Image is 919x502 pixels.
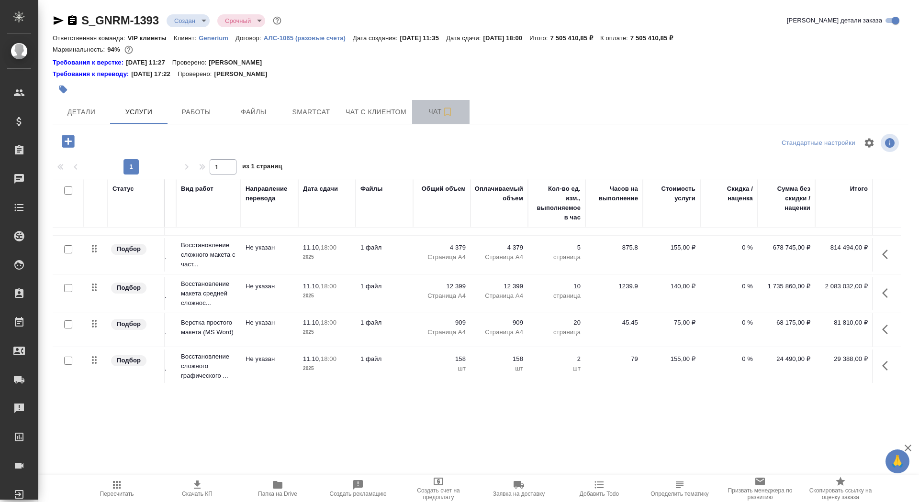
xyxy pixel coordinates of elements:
[475,327,523,337] p: Страница А4
[173,106,219,118] span: Работы
[876,318,899,341] button: Показать кнопки
[820,243,868,252] p: 814 494,00 ₽
[418,291,466,301] p: Страница А4
[533,252,581,262] p: страница
[475,318,523,327] p: 909
[483,34,530,42] p: [DATE] 18:00
[787,16,882,25] span: [PERSON_NAME] детали заказа
[321,283,336,290] p: 18:00
[762,243,810,252] p: 678 745,00 ₽
[418,364,466,373] p: шт
[117,283,141,293] p: Подбор
[648,184,695,203] div: Стоимость услуги
[360,318,408,327] p: 1 файл
[330,491,387,497] span: Создать рекламацию
[648,318,695,327] p: 75,00 ₽
[346,106,406,118] span: Чат с клиентом
[246,184,293,203] div: Направление перевода
[288,106,334,118] span: Smartcat
[705,243,753,252] p: 0 %
[650,491,708,497] span: Определить тематику
[53,58,126,67] a: Требования к верстке:
[53,34,128,42] p: Ответственная команда:
[126,58,172,67] p: [DATE] 11:27
[171,17,198,25] button: Создан
[533,364,581,373] p: шт
[590,184,638,203] div: Часов на выполнение
[100,491,134,497] span: Пересчитать
[475,364,523,373] p: шт
[360,282,408,291] p: 1 файл
[648,354,695,364] p: 155,00 ₽
[442,106,453,118] svg: Подписаться
[107,46,122,53] p: 94%
[81,14,159,27] a: S_GNRM-1393
[242,161,282,175] span: из 1 страниц
[475,291,523,301] p: Страница А4
[246,318,293,327] p: Не указан
[762,184,810,213] div: Сумма без скидки / наценки
[167,14,210,27] div: Создан
[303,291,351,301] p: 2025
[117,319,141,329] p: Подбор
[630,34,680,42] p: 7 505 410,85 ₽
[533,291,581,301] p: страница
[648,282,695,291] p: 140,00 ₽
[53,69,131,79] a: Требования к переводу:
[55,131,81,151] button: Добавить услугу
[53,58,126,67] div: Нажми, чтобы открыть папку с инструкцией
[475,354,523,364] p: 158
[475,243,523,252] p: 4 379
[116,106,162,118] span: Услуги
[876,243,899,266] button: Показать кнопки
[181,279,236,308] p: Восстановление макета средней сложнос...
[533,327,581,337] p: страница
[876,354,899,377] button: Показать кнопки
[131,69,178,79] p: [DATE] 17:22
[181,184,213,194] div: Вид работ
[303,244,321,251] p: 11.10,
[123,44,135,56] button: 383889.00 RUB;
[418,318,466,327] p: 909
[475,184,523,203] div: Оплачиваемый объем
[858,131,881,154] span: Настроить таблицу
[533,282,581,291] p: 10
[533,318,581,327] p: 20
[199,34,235,42] p: Generium
[418,327,466,337] p: Страница А4
[404,487,473,501] span: Создать счет на предоплату
[418,354,466,364] p: 158
[181,318,236,337] p: Верстка простого макета (MS Word)
[321,355,336,362] p: 18:00
[237,475,318,502] button: Папка на Drive
[762,354,810,364] p: 24 490,00 ₽
[199,33,235,42] a: Generium
[318,475,398,502] button: Создать рекламацию
[128,34,174,42] p: VIP клиенты
[720,475,800,502] button: Призвать менеджера по развитию
[360,243,408,252] p: 1 файл
[222,17,254,25] button: Срочный
[178,69,214,79] p: Проверено:
[648,243,695,252] p: 155,00 ₽
[726,487,795,501] span: Призвать менеджера по развитию
[493,491,545,497] span: Заявка на доставку
[705,282,753,291] p: 0 %
[600,34,630,42] p: К оплате:
[53,15,64,26] button: Скопировать ссылку для ЯМессенджера
[117,244,141,254] p: Подбор
[303,184,338,194] div: Дата сдачи
[820,354,868,364] p: 29 388,00 ₽
[850,184,868,194] div: Итого
[876,282,899,305] button: Показать кнопки
[181,352,236,381] p: Восстановление сложного графического ...
[820,318,868,327] p: 81 810,00 ₽
[303,355,321,362] p: 11.10,
[303,319,321,326] p: 11.10,
[529,34,550,42] p: Итого:
[559,475,639,502] button: Добавить Todo
[585,313,643,347] td: 45.45
[762,282,810,291] p: 1 735 860,00 ₽
[550,34,600,42] p: 7 505 410,85 ₽
[235,34,264,42] p: Договор:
